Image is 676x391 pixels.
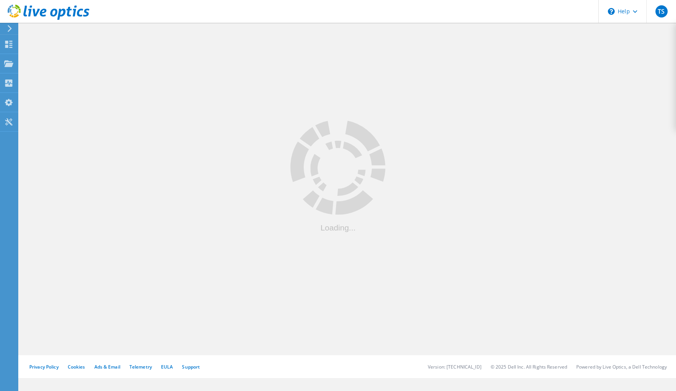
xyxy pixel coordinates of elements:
div: Loading... [290,223,386,231]
li: © 2025 Dell Inc. All Rights Reserved [491,364,567,370]
a: Telemetry [129,364,152,370]
a: Privacy Policy [29,364,59,370]
li: Version: [TECHNICAL_ID] [428,364,481,370]
span: TS [658,8,665,14]
svg: \n [608,8,615,15]
a: Cookies [68,364,85,370]
a: Support [182,364,200,370]
a: EULA [161,364,173,370]
li: Powered by Live Optics, a Dell Technology [576,364,667,370]
a: Live Optics Dashboard [8,16,89,21]
a: Ads & Email [94,364,120,370]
